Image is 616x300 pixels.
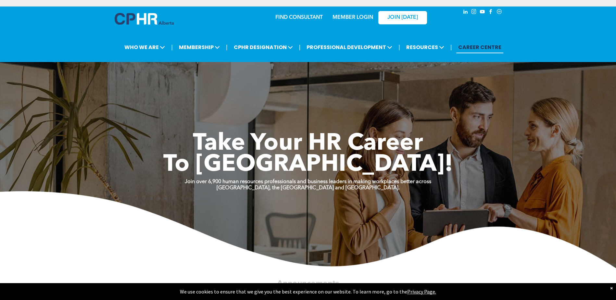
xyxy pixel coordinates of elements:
[122,41,167,53] span: WHO WE ARE
[456,41,503,53] a: CAREER CENTRE
[398,41,400,54] li: |
[232,41,295,53] span: CPHR DESIGNATION
[387,15,418,21] span: JOIN [DATE]
[275,15,323,20] a: FIND CONSULTANT
[305,41,394,53] span: PROFESSIONAL DEVELOPMENT
[404,41,446,53] span: RESOURCES
[299,41,301,54] li: |
[487,8,495,17] a: facebook
[193,132,423,156] span: Take Your HR Career
[378,11,427,24] a: JOIN [DATE]
[277,280,339,287] span: Announcements
[610,285,613,291] div: Dismiss notification
[333,15,373,20] a: MEMBER LOGIN
[407,288,436,295] a: Privacy Page.
[450,41,452,54] li: |
[479,8,486,17] a: youtube
[185,179,431,184] strong: Join over 6,900 human resources professionals and business leaders in making workplaces better ac...
[462,8,469,17] a: linkedin
[171,41,173,54] li: |
[177,41,222,53] span: MEMBERSHIP
[226,41,228,54] li: |
[496,8,503,17] a: Social network
[217,185,400,191] strong: [GEOGRAPHIC_DATA], the [GEOGRAPHIC_DATA] and [GEOGRAPHIC_DATA].
[163,153,453,177] span: To [GEOGRAPHIC_DATA]!
[471,8,478,17] a: instagram
[115,13,174,25] img: A blue and white logo for cp alberta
